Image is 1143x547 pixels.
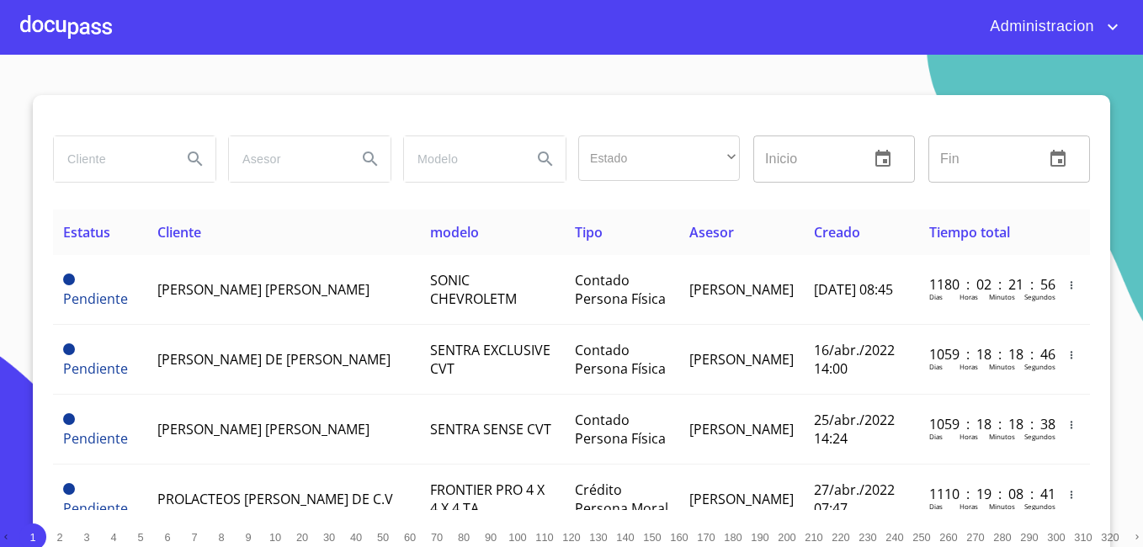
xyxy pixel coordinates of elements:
span: [PERSON_NAME] [PERSON_NAME] [157,280,369,299]
span: 60 [404,531,416,544]
p: Horas [960,292,978,301]
span: 90 [485,531,497,544]
span: Contado Persona Física [575,341,666,378]
span: SENTRA SENSE CVT [430,420,551,438]
span: Pendiente [63,343,75,355]
span: Contado Persona Física [575,411,666,448]
button: account of current user [977,13,1123,40]
span: [DATE] 08:45 [814,280,893,299]
span: [PERSON_NAME] DE [PERSON_NAME] [157,350,391,369]
span: 150 [643,531,661,544]
span: [PERSON_NAME] [689,280,794,299]
p: Dias [929,432,943,441]
span: Creado [814,223,860,242]
span: 240 [885,531,903,544]
span: 160 [670,531,688,544]
span: 180 [724,531,742,544]
p: 1059 : 18 : 18 : 46 [929,345,1043,364]
span: 210 [805,531,822,544]
span: 50 [377,531,389,544]
p: 1110 : 19 : 08 : 41 [929,485,1043,503]
span: Cliente [157,223,201,242]
span: FRONTIER PRO 4 X 4 X 4 TA [430,481,545,518]
span: Tipo [575,223,603,242]
span: [PERSON_NAME] [689,420,794,438]
p: Dias [929,502,943,511]
p: Minutos [989,292,1015,301]
span: Pendiente [63,429,128,448]
button: Search [175,139,215,179]
span: Pendiente [63,483,75,495]
span: Estatus [63,223,110,242]
p: Horas [960,362,978,371]
span: 3 [83,531,89,544]
p: Dias [929,362,943,371]
span: 120 [562,531,580,544]
span: 27/abr./2022 07:47 [814,481,895,518]
span: 170 [697,531,715,544]
p: Segundos [1024,502,1055,511]
input: search [54,136,168,182]
span: Administracion [977,13,1103,40]
span: 16/abr./2022 14:00 [814,341,895,378]
span: Pendiente [63,359,128,378]
p: Segundos [1024,362,1055,371]
span: Contado Persona Física [575,271,666,308]
span: Pendiente [63,273,75,285]
span: 70 [431,531,443,544]
span: 260 [939,531,957,544]
p: 1059 : 18 : 18 : 38 [929,415,1043,433]
span: 230 [859,531,876,544]
span: 100 [508,531,526,544]
span: 30 [323,531,335,544]
span: 5 [137,531,143,544]
p: Segundos [1024,432,1055,441]
p: Dias [929,292,943,301]
span: 80 [458,531,470,544]
span: 320 [1101,531,1119,544]
p: Segundos [1024,292,1055,301]
span: SONIC CHEVROLETM [430,271,517,308]
span: 9 [245,531,251,544]
span: 40 [350,531,362,544]
span: [PERSON_NAME] [689,490,794,508]
span: 110 [535,531,553,544]
span: 10 [269,531,281,544]
span: 140 [616,531,634,544]
span: 290 [1020,531,1038,544]
span: modelo [430,223,479,242]
span: 2 [56,531,62,544]
span: PROLACTEOS [PERSON_NAME] DE C.V [157,490,393,508]
span: SENTRA EXCLUSIVE CVT [430,341,550,378]
p: Minutos [989,362,1015,371]
span: 25/abr./2022 14:24 [814,411,895,448]
p: Horas [960,432,978,441]
p: Horas [960,502,978,511]
span: Crédito Persona Moral [575,481,668,518]
span: 1 [29,531,35,544]
span: 270 [966,531,984,544]
button: Search [350,139,391,179]
span: 8 [218,531,224,544]
p: Minutos [989,502,1015,511]
span: 20 [296,531,308,544]
span: [PERSON_NAME] [689,350,794,369]
div: ​ [578,135,740,181]
span: 7 [191,531,197,544]
span: 250 [912,531,930,544]
input: search [229,136,343,182]
span: Pendiente [63,289,128,308]
span: 310 [1074,531,1092,544]
p: 1180 : 02 : 21 : 56 [929,275,1043,294]
span: Pendiente [63,413,75,425]
span: [PERSON_NAME] [PERSON_NAME] [157,420,369,438]
span: 200 [778,531,795,544]
span: 130 [589,531,607,544]
span: 6 [164,531,170,544]
p: Minutos [989,432,1015,441]
span: 280 [993,531,1011,544]
span: Pendiente [63,499,128,518]
span: 300 [1047,531,1065,544]
span: 220 [832,531,849,544]
span: 190 [751,531,768,544]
